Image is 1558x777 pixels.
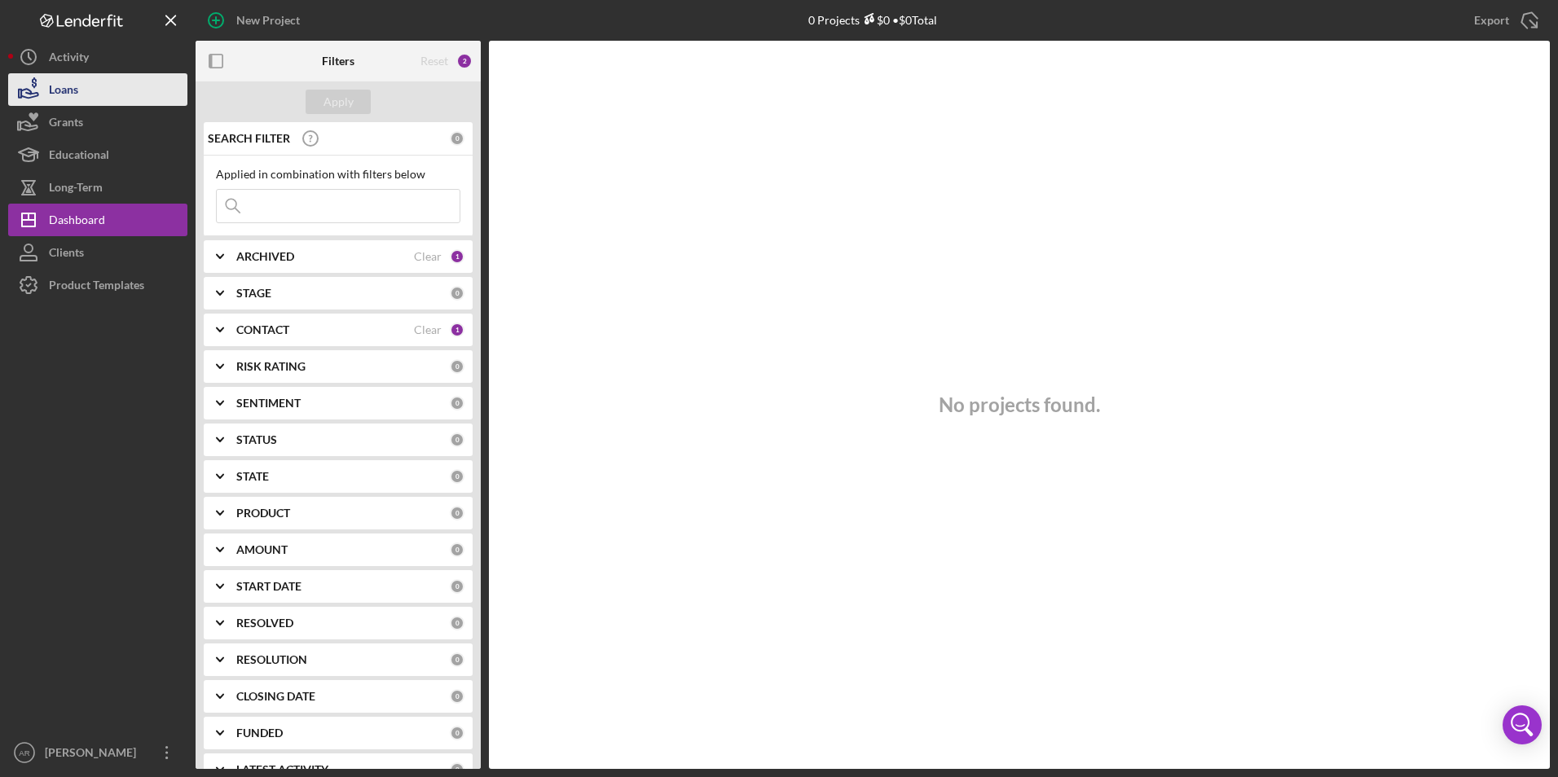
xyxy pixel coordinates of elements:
[236,323,289,336] b: CONTACT
[8,269,187,301] button: Product Templates
[236,470,269,483] b: STATE
[414,323,442,336] div: Clear
[414,250,442,263] div: Clear
[8,73,187,106] button: Loans
[450,616,464,630] div: 0
[8,236,187,269] button: Clients
[450,469,464,484] div: 0
[8,736,187,769] button: AR[PERSON_NAME]
[8,106,187,138] button: Grants
[236,397,301,410] b: SENTIMENT
[420,55,448,68] div: Reset
[236,433,277,446] b: STATUS
[216,168,460,181] div: Applied in combination with filters below
[236,250,294,263] b: ARCHIVED
[49,236,84,273] div: Clients
[49,269,144,305] div: Product Templates
[236,287,271,300] b: STAGE
[1474,4,1509,37] div: Export
[450,131,464,146] div: 0
[8,138,187,171] button: Educational
[49,73,78,110] div: Loans
[49,138,109,175] div: Educational
[306,90,371,114] button: Apply
[450,762,464,777] div: 0
[236,653,307,666] b: RESOLUTION
[236,580,301,593] b: START DATE
[49,171,103,208] div: Long-Term
[19,748,29,757] text: AR
[49,41,89,77] div: Activity
[450,359,464,374] div: 0
[450,579,464,594] div: 0
[1458,4,1550,37] button: Export
[208,132,290,145] b: SEARCH FILTER
[236,4,300,37] div: New Project
[939,393,1100,416] h3: No projects found.
[8,204,187,236] button: Dashboard
[1503,705,1542,744] div: Open Intercom Messenger
[450,249,464,264] div: 1
[49,106,83,143] div: Grants
[236,617,293,630] b: RESOLVED
[8,171,187,204] button: Long-Term
[450,286,464,301] div: 0
[450,726,464,740] div: 0
[808,13,937,27] div: 0 Projects • $0 Total
[450,432,464,447] div: 0
[450,542,464,557] div: 0
[8,41,187,73] button: Activity
[236,727,283,740] b: FUNDED
[860,13,890,27] div: $0
[41,736,147,773] div: [PERSON_NAME]
[236,360,306,373] b: RISK RATING
[196,4,316,37] button: New Project
[49,204,105,240] div: Dashboard
[236,690,315,703] b: CLOSING DATE
[456,53,473,69] div: 2
[322,55,354,68] b: Filters
[323,90,354,114] div: Apply
[236,543,288,556] b: AMOUNT
[450,323,464,337] div: 1
[450,396,464,410] div: 0
[236,763,328,776] b: LATEST ACTIVITY
[450,689,464,704] div: 0
[450,506,464,520] div: 0
[450,652,464,667] div: 0
[236,507,290,520] b: PRODUCT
